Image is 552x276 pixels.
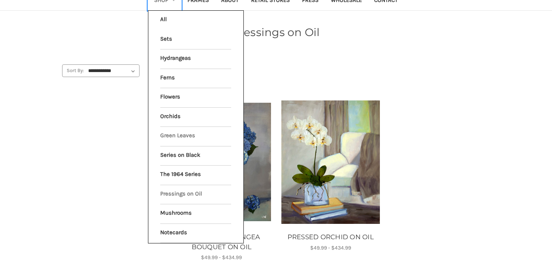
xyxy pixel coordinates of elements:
a: Notecards [160,224,231,243]
a: PRESSED ORCHID ON OIL, Price range from $49.99 to $434.99 [280,232,381,242]
label: Sort By: [62,65,84,76]
a: Pressings on Oil [160,185,231,204]
a: Green Leaves [160,127,231,146]
a: Ferns [160,69,231,88]
img: Unframed [281,100,380,224]
a: The 1964 Series [160,166,231,185]
a: Flowers [160,88,231,107]
a: Series on Black [160,146,231,166]
a: PRESSED ORCHID ON OIL, Price range from $49.99 to $434.99 [281,97,380,227]
a: Mushrooms [160,204,231,223]
a: Orchids [160,108,231,127]
span: $49.99 - $434.99 [310,245,351,251]
a: Hydrangeas [160,49,231,69]
h1: Pressings on Oil [62,24,490,40]
a: Sets [160,30,231,49]
span: $49.99 - $434.99 [201,254,242,261]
